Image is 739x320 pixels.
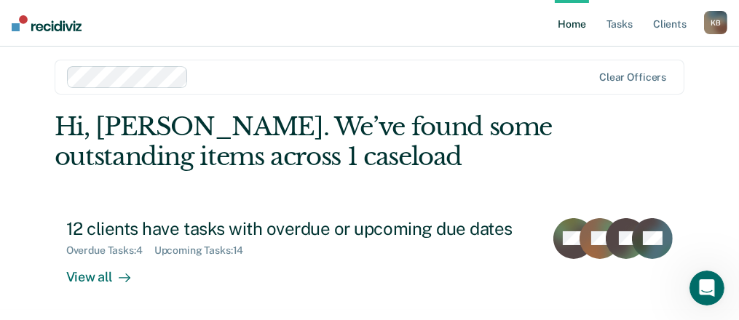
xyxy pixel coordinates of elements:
[599,71,666,84] div: Clear officers
[66,244,154,257] div: Overdue Tasks : 4
[55,112,558,172] div: Hi, [PERSON_NAME]. We’ve found some outstanding items across 1 caseload
[704,11,727,34] button: KB
[154,244,256,257] div: Upcoming Tasks : 14
[12,15,82,31] img: Recidiviz
[689,271,724,305] iframe: Intercom live chat
[66,218,534,239] div: 12 clients have tasks with overdue or upcoming due dates
[66,257,148,285] div: View all
[704,11,727,34] div: K B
